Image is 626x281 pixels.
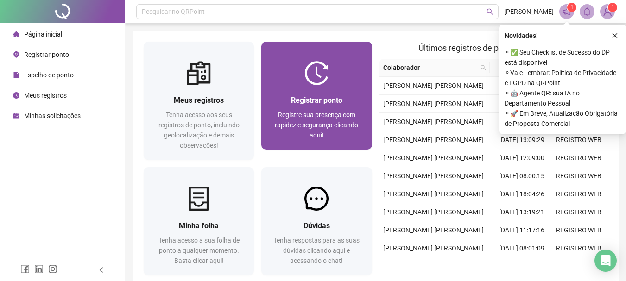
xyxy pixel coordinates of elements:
span: [PERSON_NAME] [PERSON_NAME] [383,100,484,107]
span: Colaborador [383,62,477,73]
th: Data/Hora [490,59,545,77]
span: 1 [611,4,614,11]
td: [DATE] 13:19:21 [493,203,550,221]
td: REGISTRO WEB [550,257,607,275]
span: notification [563,7,571,16]
span: clock-circle [13,92,19,99]
span: close [612,32,618,39]
span: [PERSON_NAME] [PERSON_NAME] [383,172,484,180]
a: Minha folhaTenha acesso a sua folha de ponto a qualquer momento. Basta clicar aqui! [144,167,254,275]
span: search [487,8,493,15]
sup: 1 [567,3,576,12]
td: [DATE] 07:58:31 [493,95,550,113]
td: [DATE] 18:04:26 [493,185,550,203]
span: Últimos registros de ponto sincronizados [418,43,568,53]
span: Dúvidas [304,221,330,230]
a: DúvidasTenha respostas para as suas dúvidas clicando aqui e acessando o chat! [261,167,372,275]
td: [DATE] 08:00:15 [493,167,550,185]
sup: Atualize o seu contato no menu Meus Dados [608,3,617,12]
span: Tenha acesso a sua folha de ponto a qualquer momento. Basta clicar aqui! [158,237,240,264]
span: Minha folha [179,221,219,230]
td: [DATE] 11:17:16 [493,221,550,239]
span: [PERSON_NAME] [PERSON_NAME] [383,118,484,125]
span: schedule [13,112,19,119]
div: Open Intercom Messenger [594,250,617,272]
td: [DATE] 11:46:00 [493,77,550,95]
span: Tenha respostas para as suas dúvidas clicando aqui e acessando o chat! [273,237,360,264]
span: Registrar ponto [24,51,69,58]
img: 95045 [601,5,614,19]
span: Registre sua presença com rapidez e segurança clicando aqui! [275,111,358,139]
span: 1 [570,4,574,11]
span: Tenha acesso aos seus registros de ponto, incluindo geolocalização e demais observações! [158,111,240,149]
span: Registrar ponto [291,96,342,105]
td: REGISTRO WEB [550,221,607,239]
td: REGISTRO WEB [550,185,607,203]
td: [DATE] 13:09:29 [493,131,550,149]
span: Meus registros [174,96,224,105]
span: search [479,61,488,75]
span: Espelho de ponto [24,71,74,79]
span: ⚬ 🤖 Agente QR: sua IA no Departamento Pessoal [505,88,620,108]
span: ⚬ ✅ Seu Checklist de Sucesso do DP está disponível [505,47,620,68]
span: search [481,65,486,70]
span: [PERSON_NAME] [PERSON_NAME] [383,136,484,144]
span: ⚬ Vale Lembrar: Política de Privacidade e LGPD na QRPoint [505,68,620,88]
a: Meus registrosTenha acesso aos seus registros de ponto, incluindo geolocalização e demais observa... [144,42,254,160]
a: Registrar pontoRegistre sua presença com rapidez e segurança clicando aqui! [261,42,372,150]
span: bell [583,7,591,16]
span: [PERSON_NAME] [504,6,554,17]
span: [PERSON_NAME] [PERSON_NAME] [383,82,484,89]
span: linkedin [34,264,44,274]
span: [PERSON_NAME] [PERSON_NAME] [383,208,484,216]
span: home [13,31,19,37]
span: instagram [48,264,57,274]
span: ⚬ 🚀 Em Breve, Atualização Obrigatória de Proposta Comercial [505,108,620,129]
span: [PERSON_NAME] [PERSON_NAME] [383,226,484,234]
span: Página inicial [24,31,62,38]
span: environment [13,51,19,58]
td: REGISTRO WEB [550,239,607,257]
td: [DATE] 18:05:01 [493,113,550,131]
span: Meus registros [24,92,67,99]
span: Minhas solicitações [24,112,81,119]
span: Novidades ! [505,31,538,41]
td: [DATE] 18:02:52 [493,257,550,275]
span: [PERSON_NAME] [PERSON_NAME] [383,154,484,162]
td: REGISTRO WEB [550,131,607,149]
span: [PERSON_NAME] [PERSON_NAME] [383,244,484,252]
td: [DATE] 08:01:09 [493,239,550,257]
span: file [13,72,19,78]
span: Data/Hora [493,62,534,73]
td: REGISTRO WEB [550,149,607,167]
td: REGISTRO WEB [550,167,607,185]
span: left [98,267,105,273]
span: facebook [20,264,30,274]
td: REGISTRO WEB [550,203,607,221]
span: [PERSON_NAME] [PERSON_NAME] [383,190,484,198]
td: [DATE] 12:09:00 [493,149,550,167]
